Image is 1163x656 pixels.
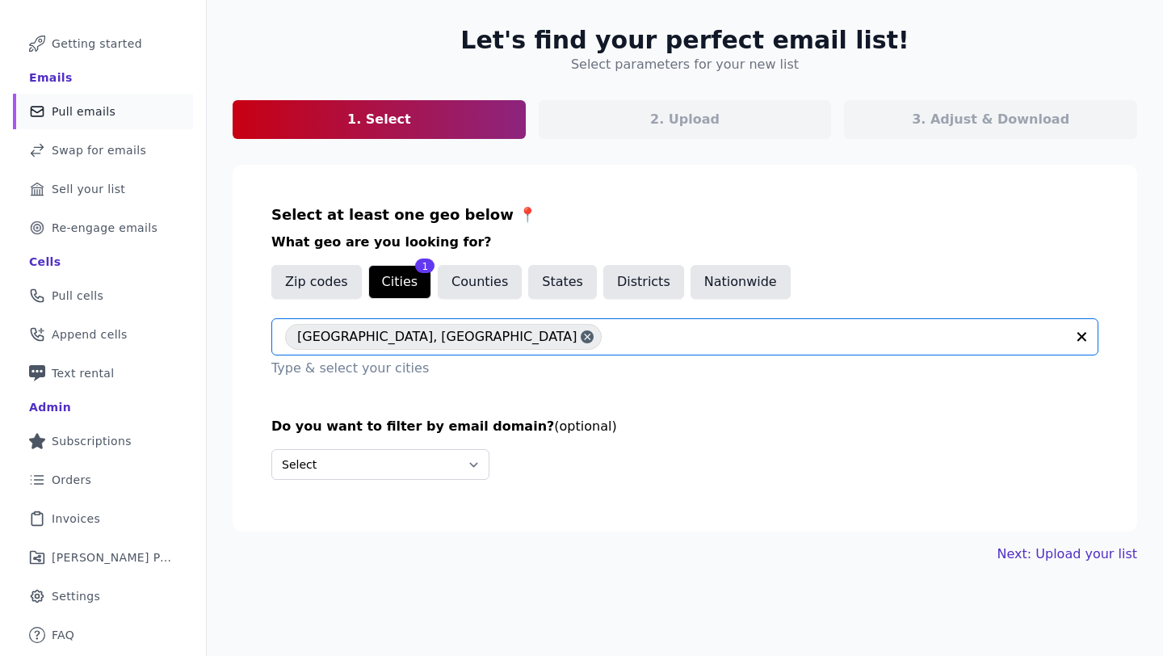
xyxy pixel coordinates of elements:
span: Text rental [52,365,115,381]
a: Subscriptions [13,423,193,459]
h4: Select parameters for your new list [571,55,799,74]
span: Orders [52,472,91,488]
p: Type & select your cities [271,359,1098,378]
a: FAQ [13,617,193,653]
a: Getting started [13,26,193,61]
a: Append cells [13,317,193,352]
button: Counties [438,265,522,299]
a: Re-engage emails [13,210,193,246]
span: Sell your list [52,181,125,197]
a: Settings [13,578,193,614]
a: Invoices [13,501,193,536]
button: States [528,265,597,299]
a: Pull cells [13,278,193,313]
span: Subscriptions [52,433,132,449]
span: (optional) [554,418,616,434]
span: Select at least one geo below 📍 [271,206,536,223]
h3: What geo are you looking for? [271,233,1098,252]
div: Admin [29,399,71,415]
a: Sell your list [13,171,193,207]
p: 1. Select [347,110,411,129]
span: Do you want to filter by email domain? [271,418,554,434]
a: Swap for emails [13,132,193,168]
span: [GEOGRAPHIC_DATA], [GEOGRAPHIC_DATA] [297,324,577,350]
span: Settings [52,588,100,604]
a: Orders [13,462,193,498]
span: Pull emails [52,103,115,120]
span: Swap for emails [52,142,146,158]
a: Text rental [13,355,193,391]
h2: Let's find your perfect email list! [460,26,909,55]
button: Zip codes [271,265,362,299]
div: 1 [415,259,435,273]
div: Cells [29,254,61,270]
button: Districts [603,265,684,299]
span: Re-engage emails [52,220,157,236]
a: Next: Upload your list [997,545,1137,564]
span: [PERSON_NAME] Performance [52,549,174,566]
span: Invoices [52,511,100,527]
span: Pull cells [52,288,103,304]
a: Pull emails [13,94,193,129]
span: Append cells [52,326,128,343]
button: Nationwide [691,265,791,299]
a: 1. Select [233,100,526,139]
button: Cities [368,265,432,299]
p: 2. Upload [650,110,720,129]
span: FAQ [52,627,74,643]
p: 3. Adjust & Download [912,110,1069,129]
div: Emails [29,69,73,86]
span: Getting started [52,36,142,52]
a: [PERSON_NAME] Performance [13,540,193,575]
